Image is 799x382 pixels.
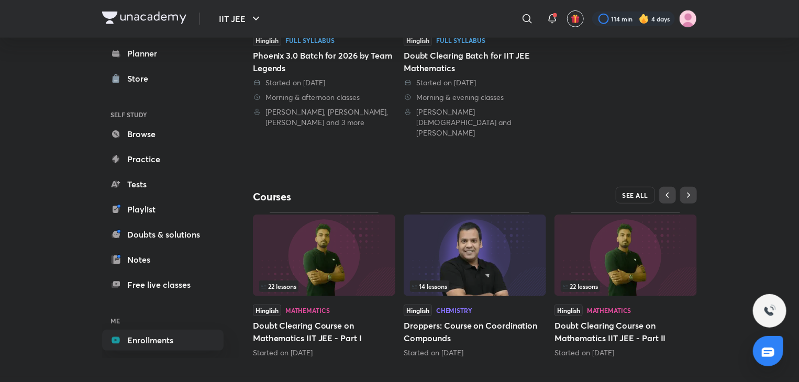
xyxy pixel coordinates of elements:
[563,283,598,289] span: 22 lessons
[102,312,224,330] h6: ME
[404,49,546,74] div: Doubt Clearing Batch for IIT JEE Mathematics
[404,35,432,46] span: Hinglish
[102,274,224,295] a: Free live classes
[259,280,389,292] div: left
[253,77,395,88] div: Started on 5 May 2025
[253,212,395,357] div: Doubt Clearing Course on Mathematics IIT JEE - Part I
[404,305,432,316] span: Hinglish
[102,249,224,270] a: Notes
[554,212,697,357] div: Doubt Clearing Course on Mathematics IIT JEE - Part II
[102,123,224,144] a: Browse
[561,280,691,292] div: infocontainer
[639,14,649,24] img: streak
[285,307,330,313] div: Mathematics
[436,37,485,43] div: Full Syllabus
[404,212,546,357] div: Droppers: Course on Coordination Compounds
[679,10,697,28] img: Adah Patil Patil
[561,280,691,292] div: left
[261,283,296,289] span: 22 lessons
[253,347,395,358] div: Started on Sept 1
[763,305,776,317] img: ttu
[554,319,697,344] h5: Doubt Clearing Course on Mathematics IIT JEE - Part II
[404,347,546,358] div: Started on Aug 8
[571,14,580,24] img: avatar
[253,49,395,74] div: Phoenix 3.0 Batch for 2026 by Team Legends
[102,174,224,195] a: Tests
[253,107,395,128] div: Vineet Loomba, Brijesh Jindal, Pankaj Singh and 3 more
[587,307,631,313] div: Mathematics
[102,68,224,89] a: Store
[554,215,697,296] img: Thumbnail
[253,190,475,204] h4: Courses
[567,10,584,27] button: avatar
[410,280,540,292] div: left
[253,215,395,296] img: Thumbnail
[259,280,389,292] div: infocontainer
[127,72,154,85] div: Store
[102,12,186,27] a: Company Logo
[102,330,224,351] a: Enrollments
[404,92,546,103] div: Morning & evening classes
[102,12,186,24] img: Company Logo
[213,8,269,29] button: IIT JEE
[102,43,224,64] a: Planner
[561,280,691,292] div: infosection
[285,37,335,43] div: Full Syllabus
[253,319,395,344] h5: Doubt Clearing Course on Mathematics IIT JEE - Part I
[404,77,546,88] div: Started on 23 Sept 2023
[404,215,546,296] img: Thumbnail
[102,224,224,245] a: Doubts & solutions
[404,107,546,138] div: Deepak Jain and Abhishek Sahu
[404,319,546,344] h5: Droppers: Course on Coordination Compounds
[410,280,540,292] div: infosection
[102,106,224,123] h6: SELF STUDY
[554,305,583,316] span: Hinglish
[259,280,389,292] div: infosection
[554,347,697,358] div: Started on Sept 1
[616,187,656,204] button: SEE ALL
[102,355,224,376] a: Saved
[253,305,281,316] span: Hinglish
[623,192,649,199] span: SEE ALL
[253,92,395,103] div: Morning & afternoon classes
[253,35,281,46] span: Hinglish
[412,283,447,289] span: 14 lessons
[102,149,224,170] a: Practice
[102,199,224,220] a: Playlist
[410,280,540,292] div: infocontainer
[436,307,472,313] div: Chemistry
